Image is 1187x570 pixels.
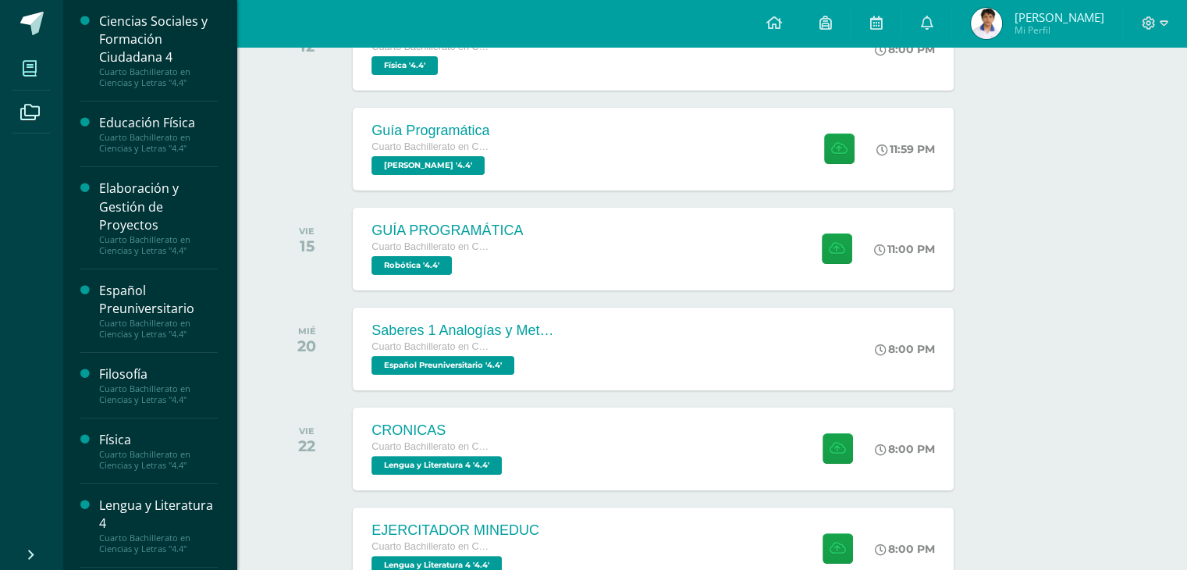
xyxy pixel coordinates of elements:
span: Cuarto Bachillerato en Ciencias y Letras [371,441,489,452]
div: Cuarto Bachillerato en Ciencias y Letras "4.4" [99,234,218,256]
a: Elaboración y Gestión de ProyectosCuarto Bachillerato en Ciencias y Letras "4.4" [99,180,218,255]
div: CRONICAS [371,422,506,439]
div: Elaboración y Gestión de Proyectos [99,180,218,233]
div: Cuarto Bachillerato en Ciencias y Letras "4.4" [99,533,218,554]
div: 11:59 PM [876,142,935,156]
span: Robótica '4.4' [371,256,452,275]
div: MIÉ [297,326,316,337]
span: Lengua y Literatura 4 '4.4' [371,456,502,475]
span: [PERSON_NAME] [1014,9,1103,25]
div: 20 [297,337,316,355]
div: Cuarto Bachillerato en Ciencias y Letras "4.4" [99,383,218,405]
a: Educación FísicaCuarto Bachillerato en Ciencias y Letras "4.4" [99,114,218,154]
div: Ciencias Sociales y Formación Ciudadana 4 [99,12,218,66]
div: 15 [299,237,315,255]
div: Cuarto Bachillerato en Ciencias y Letras "4.4" [99,318,218,340]
div: Cuarto Bachillerato en Ciencias y Letras "4.4" [99,449,218,471]
span: Física '4.4' [371,56,438,75]
img: e1452881eee4047204c5bfab49ceb0f5.png [971,8,1002,39]
span: PEREL '4.4' [371,156,485,175]
span: Cuarto Bachillerato en Ciencias y Letras [371,141,489,152]
span: Cuarto Bachillerato en Ciencias y Letras [371,41,489,52]
div: VIE [298,426,315,436]
div: 8:00 PM [875,542,935,556]
div: 8:00 PM [875,342,935,356]
a: Español PreuniversitarioCuarto Bachillerato en Ciencias y Letras "4.4" [99,282,218,340]
div: EJERCITADOR MINEDUC [371,522,539,539]
div: 22 [298,436,315,455]
div: Saberes 1 Analogías y Metáforas [371,322,559,339]
div: Guía Programática [371,123,489,139]
div: 8:00 PM [875,442,935,456]
a: Ciencias Sociales y Formación Ciudadana 4Cuarto Bachillerato en Ciencias y Letras "4.4" [99,12,218,88]
span: Cuarto Bachillerato en Ciencias y Letras [371,341,489,352]
div: 11:00 PM [874,242,935,256]
a: Lengua y Literatura 4Cuarto Bachillerato en Ciencias y Letras "4.4" [99,497,218,554]
div: Cuarto Bachillerato en Ciencias y Letras "4.4" [99,132,218,154]
span: Mi Perfil [1014,23,1103,37]
div: GUÍA PROGRAMÁTICA [371,223,523,239]
div: Física [99,431,218,449]
div: Español Preuniversitario [99,282,218,318]
div: Lengua y Literatura 4 [99,497,218,533]
span: Cuarto Bachillerato en Ciencias y Letras [371,541,489,552]
div: VIE [299,226,315,237]
div: Educación Física [99,114,218,132]
a: FilosofíaCuarto Bachillerato en Ciencias y Letras "4.4" [99,365,218,405]
a: FísicaCuarto Bachillerato en Ciencias y Letras "4.4" [99,431,218,471]
span: Cuarto Bachillerato en Ciencias y Letras [371,241,489,252]
div: Cuarto Bachillerato en Ciencias y Letras "4.4" [99,66,218,88]
span: Español Preuniversitario '4.4' [371,356,514,375]
div: Filosofía [99,365,218,383]
div: 8:00 PM [875,42,935,56]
